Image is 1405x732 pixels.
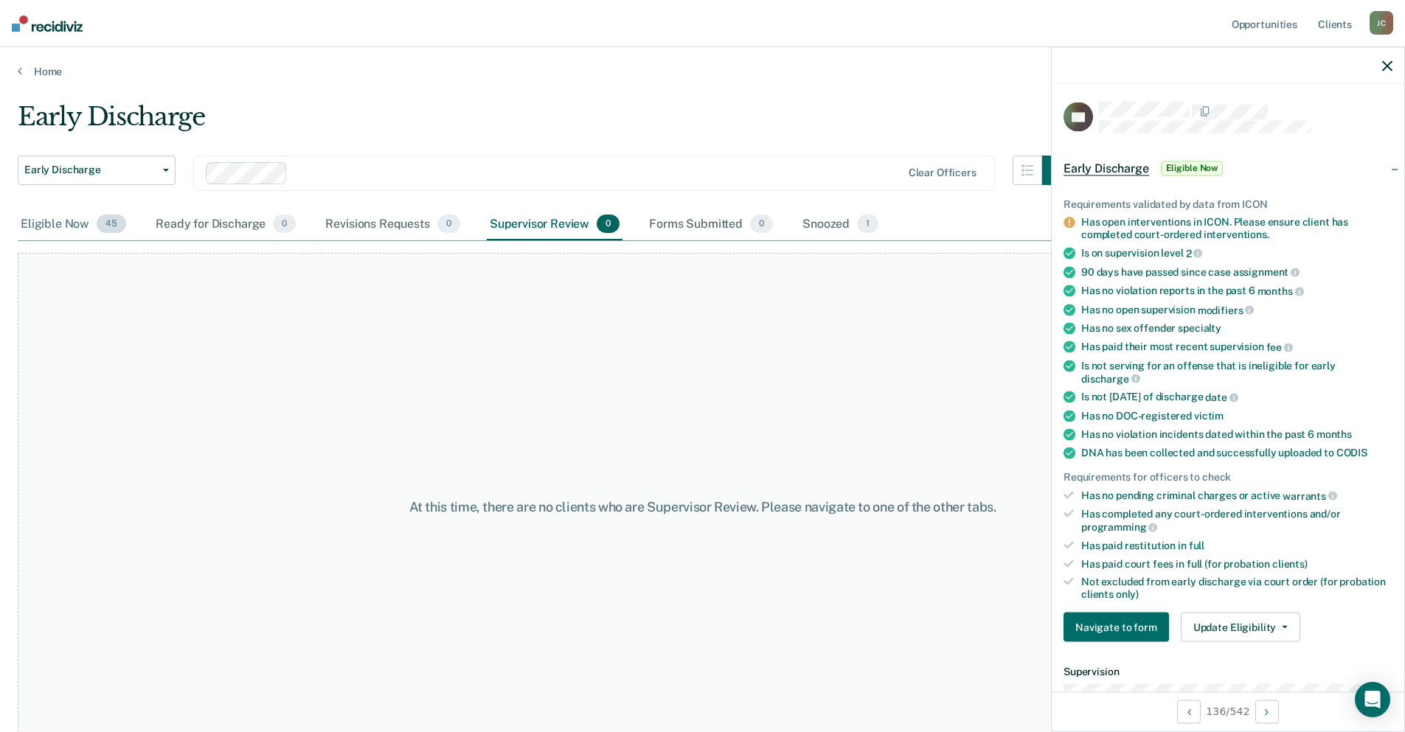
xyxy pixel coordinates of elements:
[1064,613,1169,642] button: Navigate to form
[1161,161,1224,175] span: Eligible Now
[1081,216,1392,241] div: Has open interventions in ICON. Please ensure client has completed court-ordered interventions.
[1205,391,1238,403] span: date
[1181,613,1300,642] button: Update Eligibility
[1316,428,1352,440] span: months
[322,209,462,241] div: Revisions Requests
[1177,700,1201,723] button: Previous Opportunity
[18,209,129,241] div: Eligible Now
[1116,588,1139,600] span: only)
[799,209,881,241] div: Snoozed
[1081,539,1392,551] div: Has paid restitution in
[1081,303,1392,316] div: Has no open supervision
[1081,557,1392,570] div: Has paid court fees in full (for probation
[1081,341,1392,354] div: Has paid their most recent supervision
[1064,198,1392,210] div: Requirements validated by data from ICON
[487,209,623,241] div: Supervisor Review
[1283,489,1337,501] span: warrants
[1081,489,1392,502] div: Has no pending criminal charges or active
[1081,428,1392,441] div: Has no violation incidents dated within the past 6
[1272,557,1308,569] span: clients)
[1266,341,1293,353] span: fee
[1081,521,1157,533] span: programming
[909,167,976,179] div: Clear officers
[1194,410,1224,422] span: victim
[153,209,299,241] div: Ready for Discharge
[18,102,1072,144] div: Early Discharge
[1064,666,1392,678] dt: Supervision
[1355,682,1390,717] div: Open Intercom Messenger
[1064,613,1175,642] a: Navigate to form link
[1052,691,1404,731] div: 136 / 542
[750,215,773,234] span: 0
[1370,11,1393,35] div: J C
[1081,285,1392,298] div: Has no violation reports in the past 6
[1189,539,1204,551] span: full
[24,164,157,176] span: Early Discharge
[1255,700,1279,723] button: Next Opportunity
[1198,304,1255,316] span: modifiers
[97,215,126,234] span: 45
[1064,161,1149,175] span: Early Discharge
[1081,372,1140,384] span: discharge
[1336,447,1367,459] span: CODIS
[1178,322,1221,334] span: specialty
[1081,410,1392,422] div: Has no DOC-registered
[273,215,296,234] span: 0
[12,15,83,32] img: Recidiviz
[597,215,620,234] span: 0
[1081,322,1392,335] div: Has no sex offender
[1186,247,1203,259] span: 2
[1081,391,1392,404] div: Is not [DATE] of discharge
[1257,285,1304,297] span: months
[1064,471,1392,484] div: Requirements for officers to check
[437,215,460,234] span: 0
[1052,144,1404,192] div: Early DischargeEligible Now
[1081,247,1392,260] div: Is on supervision level
[1081,447,1392,459] div: DNA has been collected and successfully uploaded to
[1233,266,1300,278] span: assignment
[646,209,776,241] div: Forms Submitted
[1081,576,1392,601] div: Not excluded from early discharge via court order (for probation clients
[1081,265,1392,279] div: 90 days have passed since case
[1081,360,1392,385] div: Is not serving for an offense that is ineligible for early
[857,215,878,234] span: 1
[361,499,1045,515] div: At this time, there are no clients who are Supervisor Review. Please navigate to one of the other...
[1081,508,1392,533] div: Has completed any court-ordered interventions and/or
[18,65,1387,78] a: Home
